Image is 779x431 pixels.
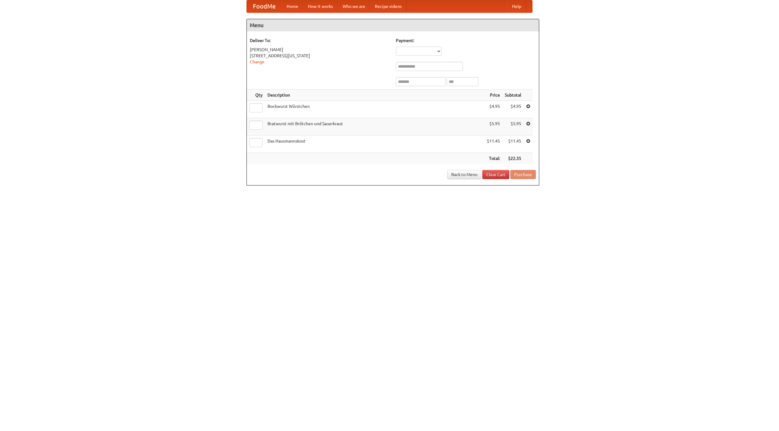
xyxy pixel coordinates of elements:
[447,170,481,179] a: Back to Menu
[502,136,524,153] td: $11.45
[370,0,407,12] a: Recipe videos
[265,90,484,101] th: Description
[510,170,536,179] button: Purchase
[484,101,502,118] td: $4.95
[250,59,264,64] a: Change
[502,90,524,101] th: Subtotal
[250,53,390,59] div: [STREET_ADDRESS][US_STATE]
[484,153,502,164] th: Total:
[484,90,502,101] th: Price
[265,118,484,136] td: Bratwurst mit Brötchen und Sauerkraut
[502,101,524,118] td: $4.95
[507,0,526,12] a: Help
[282,0,303,12] a: Home
[247,19,539,31] h4: Menu
[250,37,390,44] h5: Deliver To:
[247,0,282,12] a: FoodMe
[502,153,524,164] th: $22.35
[250,47,390,53] div: [PERSON_NAME]
[484,118,502,136] td: $5.95
[502,118,524,136] td: $5.95
[303,0,338,12] a: How it works
[265,136,484,153] td: Das Hausmannskost
[482,170,509,179] a: Clear Cart
[265,101,484,118] td: Bockwurst Würstchen
[247,90,265,101] th: Qty
[338,0,370,12] a: Who we are
[396,37,536,44] h5: Payment:
[484,136,502,153] td: $11.45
